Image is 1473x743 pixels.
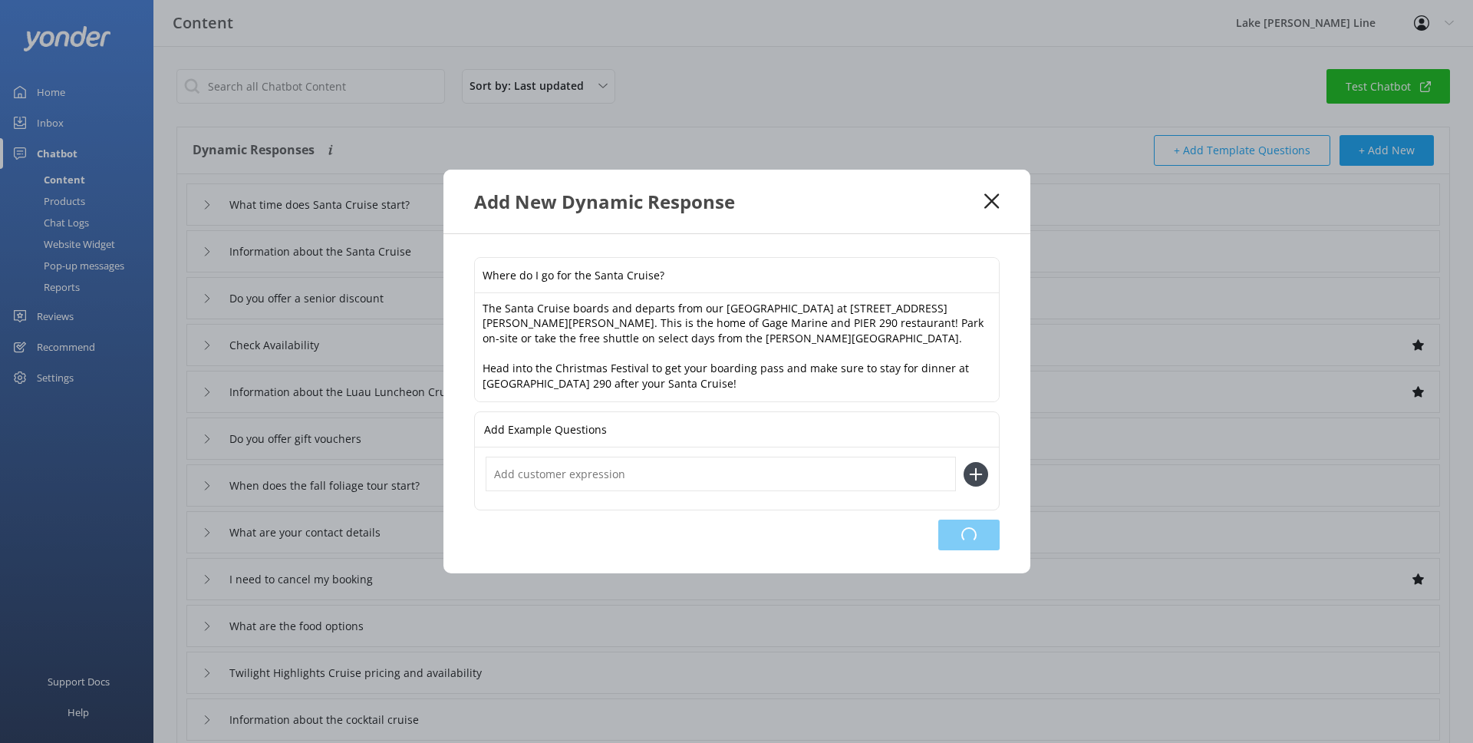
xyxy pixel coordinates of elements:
[484,412,607,447] p: Add Example Questions
[486,457,956,491] input: Add customer expression
[475,258,999,292] input: Type a new question...
[474,189,985,214] div: Add New Dynamic Response
[475,293,999,402] textarea: The Santa Cruise boards and departs from our [GEOGRAPHIC_DATA] at [STREET_ADDRESS][PERSON_NAME][P...
[984,193,999,209] button: Close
